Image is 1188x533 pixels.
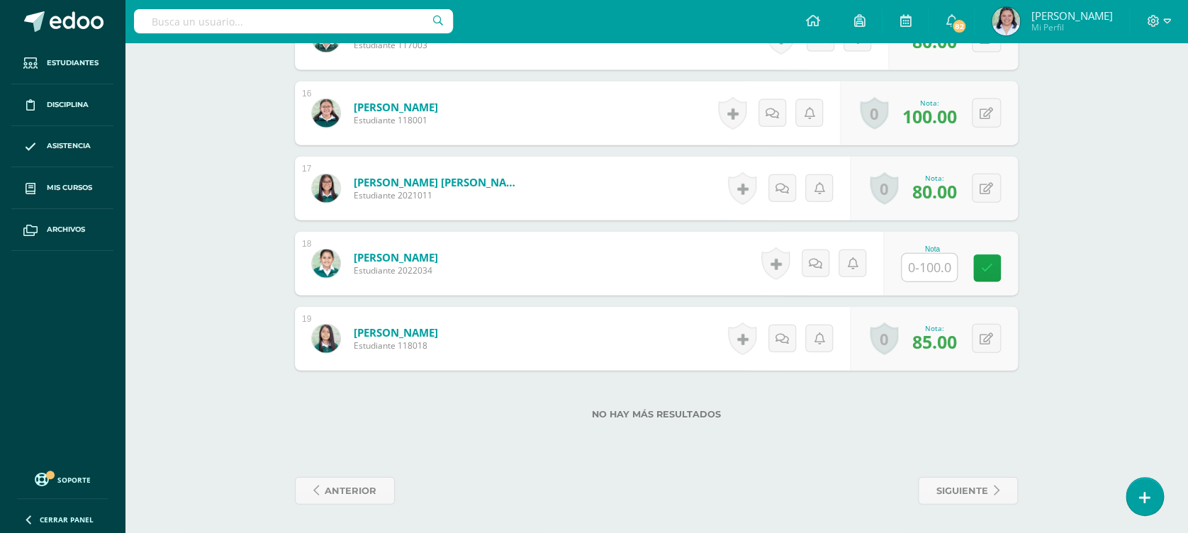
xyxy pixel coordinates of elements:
[354,340,438,352] span: Estudiante 118018
[11,84,113,126] a: Disciplina
[901,245,963,253] div: Nota
[354,264,438,276] span: Estudiante 2022034
[47,57,99,69] span: Estudiantes
[912,173,956,183] div: Nota:
[312,99,340,128] img: 6d98d66837a8c6002edd6c2168288260.png
[47,99,89,111] span: Disciplina
[312,325,340,353] img: 3f6f434981ecbc08cd6f4c36bc9eb51b.png
[354,114,438,126] span: Estudiante 118001
[11,43,113,84] a: Estudiantes
[912,179,956,203] span: 80.00
[860,97,888,130] a: 0
[870,322,898,355] a: 0
[295,409,1018,420] label: No hay más resultados
[902,98,956,108] div: Nota:
[912,330,956,354] span: 85.00
[11,126,113,168] a: Asistencia
[57,475,91,485] span: Soporte
[936,478,988,504] span: siguiente
[902,254,957,281] input: 0-100.0
[354,175,524,189] a: [PERSON_NAME] [PERSON_NAME]
[354,325,438,340] a: [PERSON_NAME]
[902,104,956,128] span: 100.00
[354,189,524,201] span: Estudiante 2021011
[951,18,967,34] span: 82
[354,39,524,51] span: Estudiante 117003
[40,515,94,524] span: Cerrar panel
[870,172,898,205] a: 0
[134,9,453,33] input: Busca un usuario...
[918,477,1018,505] a: siguiente
[992,7,1020,35] img: 2e6c258da9ccee66aa00087072d4f1d6.png
[47,224,85,235] span: Archivos
[354,250,438,264] a: [PERSON_NAME]
[11,209,113,251] a: Archivos
[312,174,340,203] img: 0af1b0a399f5eedaf5148ddf49457d51.png
[1031,21,1112,33] span: Mi Perfil
[295,477,395,505] a: anterior
[912,323,956,333] div: Nota:
[1031,9,1112,23] span: [PERSON_NAME]
[325,478,376,504] span: anterior
[312,249,340,278] img: 0c7bcd799eb2b3ae8c73e206a6370d9c.png
[11,167,113,209] a: Mis cursos
[17,469,108,488] a: Soporte
[47,140,91,152] span: Asistencia
[47,182,92,193] span: Mis cursos
[354,100,438,114] a: [PERSON_NAME]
